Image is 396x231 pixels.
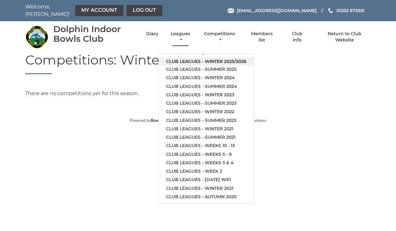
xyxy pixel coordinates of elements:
a: Club leagues - [DATE] wk1 [159,176,254,184]
span: [EMAIL_ADDRESS][DOMAIN_NAME] [237,8,317,13]
a: Club leagues - Summer 2023 [159,99,254,108]
a: Bowlr [151,118,161,123]
a: Leagues [169,31,192,43]
a: Club leagues - Summer 2021 [159,133,254,142]
div: There are no competitions yet for this season. [21,90,376,97]
img: Phone us [328,8,333,13]
a: Diary [146,31,158,37]
a: Club leagues - Weeks 10 - 13 [159,142,254,150]
ul: Leagues [158,54,254,204]
a: My Account [75,5,123,16]
a: Club leagues - Week 2 [159,167,254,176]
a: Members list [247,31,276,43]
span: 01202 675551 [336,8,365,13]
nav: Welcome, [PERSON_NAME]! [25,3,164,18]
a: Club leagues - Summer 2022 [159,116,254,125]
a: Log out [126,5,162,16]
a: Club leagues - Winter 2024 [159,74,254,82]
a: Club leagues - Summer 2024 [159,82,254,91]
a: Club leagues - Winter 2023 [159,91,254,99]
span: Powered by • Microsite v1.2.2.6 • Copyright 2019 Bespoke 4 Business [130,118,266,123]
a: Club leagues - Autumn 2020 [159,193,254,201]
a: Club leagues - Winter 2021 [159,125,254,133]
a: Club leagues - Winter 2025/2026 [159,57,254,66]
a: Club Info [287,31,308,43]
a: Club leagues - Winter 2022 [159,108,254,116]
img: Email [228,8,234,13]
a: Club leagues - Weeks 3 & 4 [159,159,254,167]
div: Dolphin Indoor Bowls Club [53,24,135,44]
a: Club leagues - Summer 2025 [159,65,254,74]
a: Phone us 01202 675551 [327,7,365,14]
a: Club leagues - Weeks 5 - 9 [159,150,254,159]
a: Competitions [203,31,237,43]
a: Return to Club Website [318,31,371,43]
a: Email [EMAIL_ADDRESS][DOMAIN_NAME] [228,7,317,14]
a: Club leagues - Winter 2021 [159,184,254,193]
h1: Competitions: Winter 2025/2026 [25,53,371,74]
img: Dolphin Indoor Bowls Club [25,25,49,49]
